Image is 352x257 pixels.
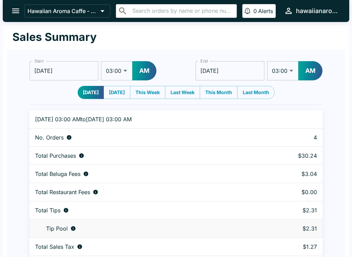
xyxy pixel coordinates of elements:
[24,4,110,18] button: Hawaiian Aroma Caffe - Waikiki Beachcomber
[35,207,253,214] div: Combined individual and pooled tips
[30,61,98,80] input: Choose date, selected date is Aug 10, 2025
[253,8,257,14] p: 0
[35,170,253,177] div: Fees paid by diners to Beluga
[12,30,97,44] h1: Sales Summary
[165,86,200,99] button: Last Week
[34,58,43,64] label: Start
[264,152,317,159] p: $30.24
[258,8,273,14] p: Alerts
[200,58,208,64] label: End
[103,86,130,99] button: [DATE]
[27,8,98,14] p: Hawaiian Aroma Caffe - Waikiki Beachcomber
[46,225,68,232] p: Tip Pool
[264,207,317,214] p: $2.31
[35,152,76,159] p: Total Purchases
[132,61,156,80] button: AM
[35,134,253,141] div: Number of orders placed
[35,116,253,123] p: [DATE] 03:00 AM to [DATE] 03:00 AM
[35,170,80,177] p: Total Beluga Fees
[196,61,264,80] input: Choose date, selected date is Aug 11, 2025
[298,61,322,80] button: AM
[35,243,253,250] div: Sales tax paid by diners
[130,6,234,16] input: Search orders by name or phone number
[264,134,317,141] p: 4
[130,86,165,99] button: This Week
[296,7,338,15] div: hawaiianaromacaffe
[264,189,317,195] p: $0.00
[264,170,317,177] p: $3.04
[35,189,90,195] p: Total Restaurant Fees
[264,225,317,232] p: $2.31
[35,207,60,214] p: Total Tips
[7,2,24,20] button: open drawer
[35,152,253,159] div: Aggregate order subtotals
[35,243,74,250] p: Total Sales Tax
[78,86,104,99] button: [DATE]
[35,134,64,141] p: No. Orders
[35,225,253,232] div: Tips unclaimed by a waiter
[237,86,275,99] button: Last Month
[200,86,238,99] button: This Month
[35,189,253,195] div: Fees paid by diners to restaurant
[264,243,317,250] p: $1.27
[281,3,341,18] button: hawaiianaromacaffe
